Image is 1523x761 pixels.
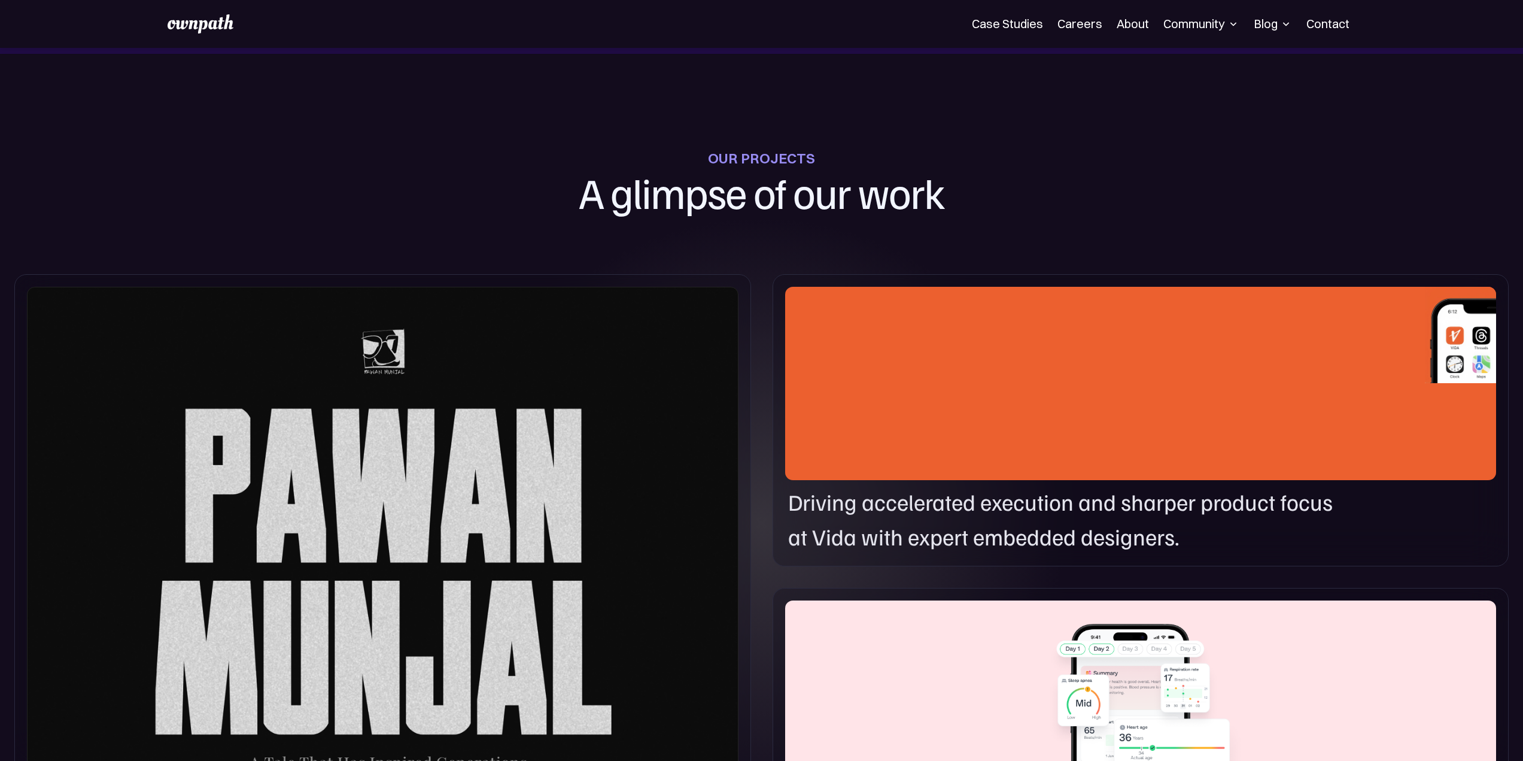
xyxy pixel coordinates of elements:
a: Case Studies [972,17,1043,31]
h1: A glimpse of our work [519,166,1004,217]
p: Driving accelerated execution and sharper product focus at Vida with expert embedded designers. [788,485,1340,554]
div: OUR PROJECTS [708,150,815,166]
a: About [1117,17,1149,31]
div: Community [1163,17,1239,31]
a: Careers [1057,17,1102,31]
a: Contact [1306,17,1349,31]
div: Blog [1254,17,1292,31]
